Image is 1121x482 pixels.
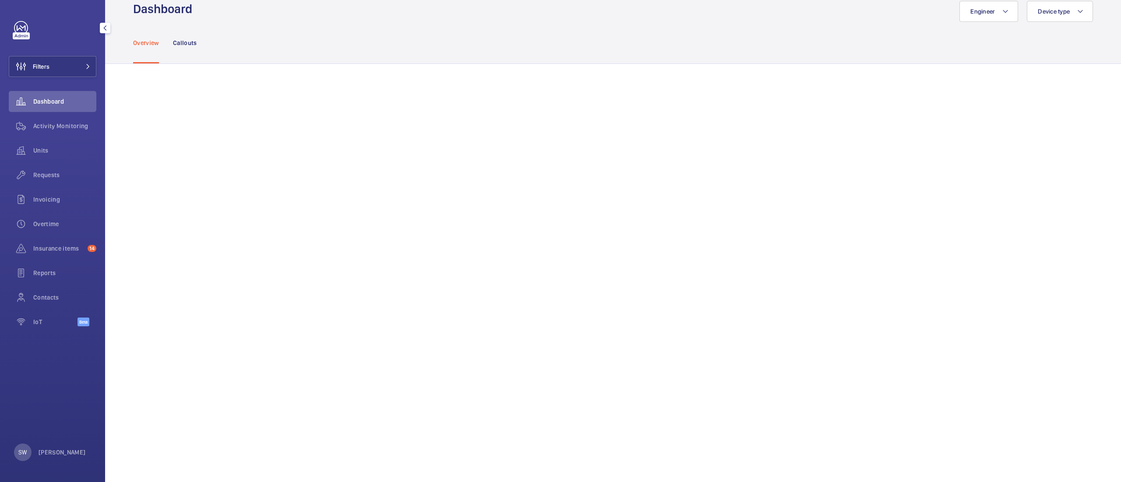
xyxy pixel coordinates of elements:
button: Engineer [959,1,1018,22]
p: Callouts [173,38,197,47]
span: Device type [1038,8,1070,15]
span: Engineer [970,8,995,15]
button: Filters [9,56,96,77]
span: IoT [33,318,78,326]
span: Requests [33,171,96,179]
span: Filters [33,62,49,71]
span: Overtime [33,220,96,228]
button: Device type [1027,1,1093,22]
span: 14 [88,245,96,252]
span: Dashboard [33,97,96,106]
h1: Dashboard [133,1,197,17]
span: Invoicing [33,195,96,204]
span: Contacts [33,293,96,302]
span: Activity Monitoring [33,122,96,130]
span: Beta [78,318,89,326]
span: Units [33,146,96,155]
p: Overview [133,38,159,47]
p: SW [18,448,27,457]
p: [PERSON_NAME] [39,448,86,457]
span: Reports [33,269,96,277]
span: Insurance items [33,244,84,253]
